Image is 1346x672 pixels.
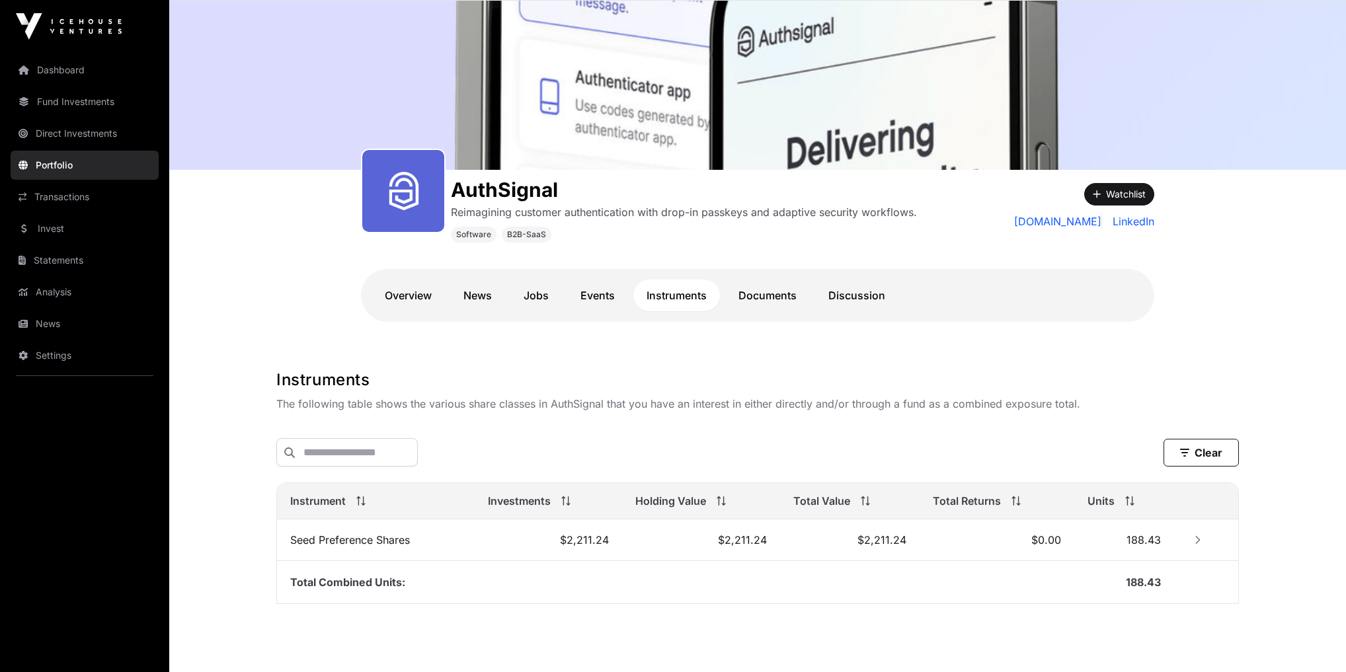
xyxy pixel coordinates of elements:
[16,13,122,40] img: Icehouse Ventures Logo
[793,493,850,509] span: Total Value
[11,151,159,180] a: Portfolio
[11,309,159,338] a: News
[11,278,159,307] a: Analysis
[11,214,159,243] a: Invest
[622,519,780,561] td: $2,211.24
[372,280,1144,311] nav: Tabs
[1014,213,1102,229] a: [DOMAIN_NAME]
[780,519,920,561] td: $2,211.24
[290,493,346,509] span: Instrument
[277,519,475,561] td: Seed Preference Shares
[451,204,917,220] p: Reimagining customer authentication with drop-in passkeys and adaptive security workflows.
[475,519,622,561] td: $2,211.24
[1126,576,1161,589] span: 188.43
[368,155,439,227] img: Authsignal_transparent_white.png
[11,246,159,275] a: Statements
[1164,439,1239,467] button: Clear
[1084,183,1154,205] button: Watchlist
[725,280,810,311] a: Documents
[456,229,491,240] span: Software
[815,280,898,311] a: Discussion
[290,576,405,589] span: Total Combined Units:
[11,119,159,148] a: Direct Investments
[11,182,159,211] a: Transactions
[451,178,917,202] h1: AuthSignal
[11,341,159,370] a: Settings
[510,280,562,311] a: Jobs
[1187,529,1208,550] button: Row Collapsed
[507,229,546,240] span: B2B-SaaS
[1107,213,1154,229] a: LinkedIn
[635,493,706,509] span: Holding Value
[276,369,1239,391] h1: Instruments
[633,280,720,311] a: Instruments
[372,280,445,311] a: Overview
[276,396,1239,412] p: The following table shows the various share classes in AuthSignal that you have an interest in ei...
[1088,493,1115,509] span: Units
[11,56,159,85] a: Dashboard
[488,493,551,509] span: Investments
[1280,609,1346,672] iframe: Chat Widget
[169,1,1346,170] img: AuthSignal
[450,280,505,311] a: News
[1127,533,1161,546] span: 188.43
[567,280,628,311] a: Events
[933,493,1001,509] span: Total Returns
[11,87,159,116] a: Fund Investments
[920,519,1074,561] td: $0.00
